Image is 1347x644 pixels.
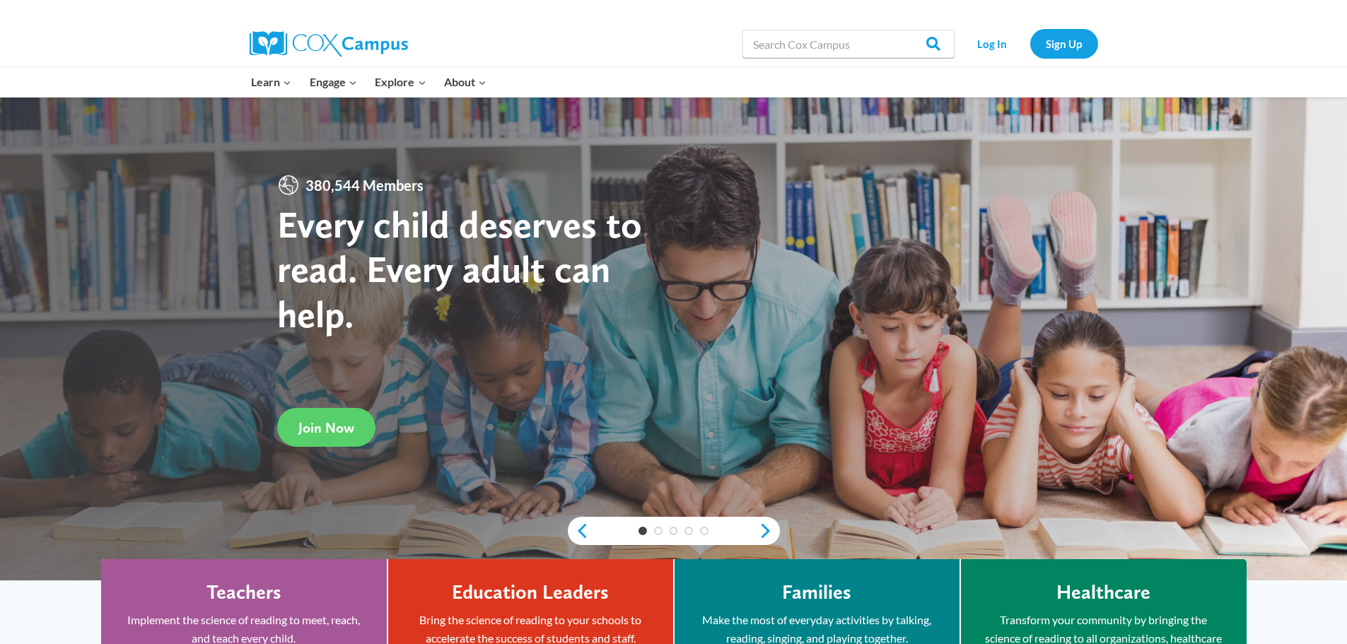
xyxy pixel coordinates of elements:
[251,73,291,91] span: Learn
[700,527,709,535] a: 5
[277,408,375,447] a: Join Now
[742,30,955,58] input: Search Cox Campus
[300,174,429,197] span: 380,544 Members
[277,201,642,336] strong: Every child deserves to read. Every adult can help.
[1056,580,1150,604] h4: Healthcare
[670,527,678,535] a: 3
[310,73,357,91] span: Engage
[962,29,1098,58] nav: Secondary Navigation
[684,527,693,535] a: 4
[206,580,281,604] h4: Teachers
[654,527,663,535] a: 2
[568,522,589,539] a: previous
[243,67,496,97] nav: Primary Navigation
[782,580,851,604] h4: Families
[444,73,486,91] span: About
[452,580,609,604] h4: Education Leaders
[1030,29,1098,58] a: Sign Up
[250,31,408,57] img: Cox Campus
[638,527,647,535] a: 1
[759,522,780,539] a: next
[962,29,1023,58] a: Log In
[375,73,426,91] span: Explore
[298,419,354,436] span: Join Now
[568,517,780,545] div: content slider buttons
